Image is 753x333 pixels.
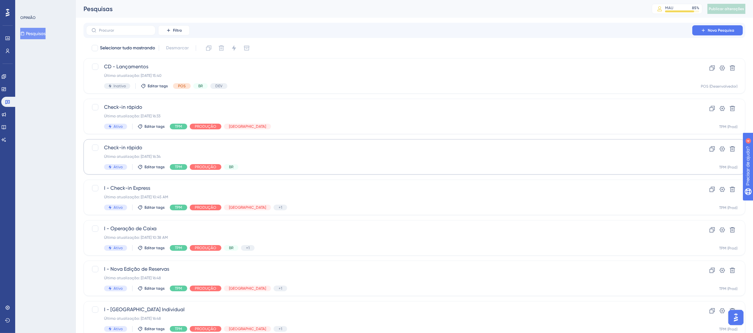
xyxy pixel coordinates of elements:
button: Editar tags [138,245,165,250]
button: Editar tags [138,164,165,170]
input: Procurar [99,28,150,33]
font: BR [229,165,233,169]
font: Ativo [114,124,123,129]
font: Ativo [114,165,123,169]
font: Pesquisas [83,5,113,13]
button: Editar tags [138,326,165,331]
font: Check-in rápido [104,104,142,110]
font: Ativo [114,327,123,331]
font: 85 [692,6,696,10]
button: Pesquisas [20,28,46,39]
font: PRODUÇÃO [195,165,216,169]
font: % [696,6,699,10]
font: Editar tags [145,165,165,169]
font: TPM (Prod) [719,165,738,170]
font: Pesquisas [26,31,46,36]
font: Editar tags [148,84,168,88]
font: TPM [175,327,182,331]
font: Editar tags [145,246,165,250]
font: PRODUÇÃO [195,124,216,129]
font: BR [229,246,233,250]
font: Filtro [173,28,182,33]
font: TPM (Prod) [719,246,738,250]
font: +1 [279,327,282,331]
font: +1 [279,286,282,291]
font: Publicar alterações [709,7,744,11]
font: +1 [279,205,282,210]
button: Editar tags [138,286,165,291]
font: Editar tags [145,327,165,331]
font: Ativo [114,246,123,250]
font: Check-in rápido [104,145,142,151]
font: PRODUÇÃO [195,327,216,331]
font: CD - Lançamentos [104,64,148,70]
font: Última atualização: [DATE] 16:33 [104,114,160,118]
button: Desmarcar [163,42,192,54]
button: Editar tags [138,124,165,129]
font: Última atualização: [DATE] 10:38 AM [104,235,168,240]
font: I - Check-in Express [104,185,150,191]
font: Última atualização: [DATE] 16:34 [104,154,161,159]
button: Editar tags [141,83,168,89]
font: POS (Desenvolvedor) [701,84,738,89]
button: Editar tags [138,205,165,210]
font: BR [198,84,203,88]
font: Editar tags [145,205,165,210]
font: Nova Pesquisa [708,28,734,33]
font: Última atualização: [DATE] 16:48 [104,316,161,321]
font: I - Nova Edição de Reservas [104,266,169,272]
font: Desmarcar [166,45,189,51]
font: Precisar de ajuda? [15,3,54,8]
font: I - [GEOGRAPHIC_DATA] Individual [104,306,185,312]
button: Filtro [158,25,190,35]
font: PRODUÇÃO [195,286,216,291]
font: TPM [175,205,182,210]
font: Ativo [114,286,123,291]
font: TPM (Prod) [719,327,738,331]
font: Inativo [114,84,126,88]
font: MAU [665,6,673,10]
font: Editar tags [145,286,165,291]
font: [GEOGRAPHIC_DATA] [229,124,266,129]
font: +1 [246,246,250,250]
font: [GEOGRAPHIC_DATA] [229,205,266,210]
font: Ativo [114,205,123,210]
font: 4 [59,4,61,7]
font: TPM [175,286,182,291]
font: PRODUÇÃO [195,246,216,250]
button: Nova Pesquisa [692,25,743,35]
font: I - Operação de Caixa [104,225,157,231]
font: Última atualização: [DATE] 15:40 [104,73,162,78]
button: Publicar alterações [707,4,745,14]
font: [GEOGRAPHIC_DATA] [229,286,266,291]
font: TPM [175,124,182,129]
font: TPM (Prod) [719,287,738,291]
font: DEV [215,84,222,88]
font: POS [178,84,186,88]
iframe: Iniciador do Assistente de IA do UserGuiding [726,308,745,327]
font: TPM (Prod) [719,125,738,129]
font: TPM [175,165,182,169]
font: TPM [175,246,182,250]
font: Última atualização: [DATE] 16:48 [104,276,161,280]
font: [GEOGRAPHIC_DATA] [229,327,266,331]
font: TPM (Prod) [719,206,738,210]
font: Editar tags [145,124,165,129]
font: Selecionar tudo mostrando [100,45,155,51]
font: PRODUÇÃO [195,205,216,210]
font: OPINIÃO [20,15,36,20]
font: Última atualização: [DATE] 10:45 AM [104,195,168,199]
